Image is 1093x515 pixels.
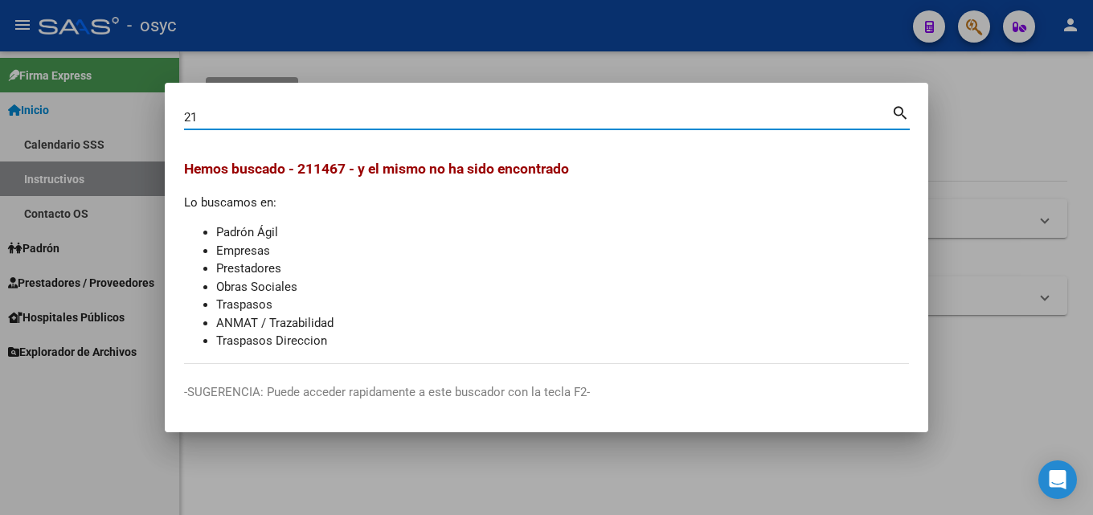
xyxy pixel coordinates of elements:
[1038,460,1077,499] div: Open Intercom Messenger
[216,314,909,333] li: ANMAT / Trazabilidad
[184,158,909,350] div: Lo buscamos en:
[216,332,909,350] li: Traspasos Direccion
[184,383,909,402] p: -SUGERENCIA: Puede acceder rapidamente a este buscador con la tecla F2-
[891,102,910,121] mat-icon: search
[216,223,909,242] li: Padrón Ágil
[216,260,909,278] li: Prestadores
[216,296,909,314] li: Traspasos
[184,161,569,177] span: Hemos buscado - 211467 - y el mismo no ha sido encontrado
[216,278,909,296] li: Obras Sociales
[216,242,909,260] li: Empresas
